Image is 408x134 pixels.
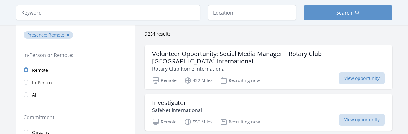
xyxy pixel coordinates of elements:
span: Remote [32,67,48,73]
legend: Commitment: [24,114,127,121]
a: Remote [16,64,135,76]
p: 432 Miles [184,77,213,84]
h3: Volunteer Opportunity: Social Media Manager – Rotary Club [GEOGRAPHIC_DATA] International [152,50,385,65]
a: All [16,89,135,101]
span: 9 254 results [145,31,171,37]
p: Rotary Club Rome International [152,65,385,72]
p: Remote [152,118,177,126]
span: In-Person [32,80,52,86]
p: 550 Miles [184,118,213,126]
a: Investigator SafeNet International Remote 550 Miles Recruiting now View opportunity [145,94,392,131]
a: In-Person [16,76,135,89]
input: Keyword [16,5,200,20]
legend: In-Person or Remote: [24,51,127,59]
h3: Investigator [152,99,202,106]
span: Presence : [27,32,49,38]
button: ✕ [66,32,70,38]
span: All [32,92,37,98]
a: Volunteer Opportunity: Social Media Manager – Rotary Club [GEOGRAPHIC_DATA] International Rotary ... [145,45,392,89]
p: Recruiting now [220,118,260,126]
p: Remote [152,77,177,84]
span: Remote [49,32,64,38]
p: Recruiting now [220,77,260,84]
span: View opportunity [339,72,385,84]
span: Search [336,9,352,16]
input: Location [208,5,296,20]
span: View opportunity [339,114,385,126]
button: Search [304,5,392,20]
p: SafeNet International [152,106,202,114]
